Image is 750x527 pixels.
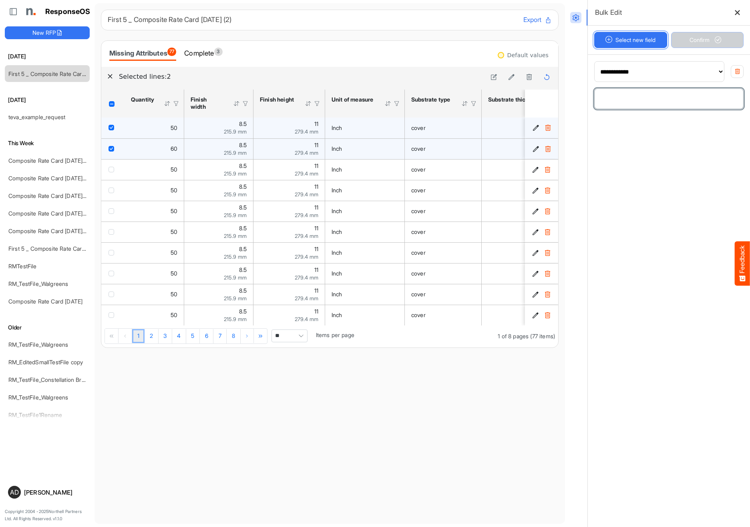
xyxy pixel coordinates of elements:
[171,291,177,297] span: 50
[735,242,750,286] button: Feedback
[543,311,551,319] button: Delete
[101,159,125,180] td: checkbox
[8,175,103,182] a: Composite Rate Card [DATE]_smaller
[224,212,247,218] span: 215.9 mm
[101,284,125,305] td: checkbox
[119,329,132,343] div: Go to previous page
[101,305,125,325] td: checkbox
[109,48,176,59] div: Missing Attributes
[45,8,90,16] h1: ResponseOS
[295,128,318,135] span: 279.4 mm
[125,242,184,263] td: 50 is template cell Column Header httpsnorthellcomontologiesmapping-rulesorderhasquantity
[253,284,325,305] td: 11 is template cell Column Header httpsnorthellcomontologiesmapping-rulesmeasurementhasfinishsize...
[482,159,601,180] td: 80 is template cell Column Header httpsnorthellcomontologiesmapping-rulesmaterialhasmaterialthick...
[5,26,90,39] button: New RFP
[530,333,555,339] span: (77 items)
[24,489,86,495] div: [PERSON_NAME]
[314,308,318,315] span: 11
[224,274,247,281] span: 215.9 mm
[191,96,223,110] div: Finish width
[8,298,82,305] a: Composite Rate Card [DATE]
[314,142,318,148] span: 11
[253,263,325,284] td: 11 is template cell Column Header httpsnorthellcomontologiesmapping-rulesmeasurementhasfinishsize...
[8,70,113,77] a: First 5 _ Composite Rate Card [DATE] (2)
[224,191,247,198] span: 215.9 mm
[171,124,177,131] span: 50
[411,208,426,214] span: cover
[224,150,247,156] span: 215.9 mm
[543,166,551,174] button: Delete
[482,263,601,284] td: 80 is template cell Column Header httpsnorthellcomontologiesmapping-rulesmaterialhasmaterialthick...
[295,274,318,281] span: 279.4 mm
[184,263,253,284] td: 8.5 is template cell Column Header httpsnorthellcomontologiesmapping-rulesmeasurementhasfinishsiz...
[332,208,342,214] span: Inch
[8,157,103,164] a: Composite Rate Card [DATE]_smaller
[325,263,405,284] td: Inch is template cell Column Header httpsnorthellcomontologiesmapping-rulesmeasurementhasunitofme...
[5,323,90,332] h6: Older
[325,222,405,242] td: Inch is template cell Column Header httpsnorthellcomontologiesmapping-rulesmeasurementhasunitofme...
[8,192,139,199] a: Composite Rate Card [DATE] mapping test_deleted
[531,269,539,277] button: Edit
[242,100,249,107] div: Filter Icon
[131,96,153,103] div: Quantity
[132,329,145,343] a: Page 1 of 8 Pages
[125,138,184,159] td: 60 is template cell Column Header httpsnorthellcomontologiesmapping-rulesorderhasquantity
[532,145,540,153] button: Edit
[184,138,253,159] td: 8.5 is template cell Column Header httpsnorthellcomontologiesmapping-rulesmeasurementhasfinishsiz...
[525,201,560,222] td: 3a51e977-191f-4ddf-a9d3-a6f1c779af23 is template cell Column Header
[253,159,325,180] td: 11 is template cell Column Header httpsnorthellcomontologiesmapping-rulesmeasurementhasfinishsize...
[224,254,247,260] span: 215.9 mm
[531,186,539,194] button: Edit
[125,222,184,242] td: 50 is template cell Column Header httpsnorthellcomontologiesmapping-rulesorderhasquantity
[594,32,667,48] button: Select new field
[224,233,247,239] span: 215.9 mm
[525,284,560,305] td: b558c105-6cef-444d-825a-dbb961e909b8 is template cell Column Header
[184,159,253,180] td: 8.5 is template cell Column Header httpsnorthellcomontologiesmapping-rulesmeasurementhasfinishsiz...
[295,295,318,301] span: 279.4 mm
[253,201,325,222] td: 11 is template cell Column Header httpsnorthellcomontologiesmapping-rulesmeasurementhasfinishsize...
[531,290,539,298] button: Edit
[295,254,318,260] span: 279.4 mm
[411,270,426,277] span: cover
[525,118,560,138] td: 3565e2b1-9445-4414-b3a9-2941c5b94f77 is template cell Column Header
[8,114,65,120] a: teva_example_request
[332,166,342,173] span: Inch
[325,138,405,159] td: Inch is template cell Column Header httpsnorthellcomontologiesmapping-rulesmeasurementhasunitofme...
[125,284,184,305] td: 50 is template cell Column Header httpsnorthellcomontologiesmapping-rulesorderhasquantity
[171,249,177,256] span: 50
[108,16,517,23] h6: First 5 _ Composite Rate Card [DATE] (2)
[405,284,482,305] td: cover is template cell Column Header httpsnorthellcomontologiesmapping-rulesmaterialhassubstratem...
[5,96,90,104] h6: [DATE]
[253,305,325,325] td: 11 is template cell Column Header httpsnorthellcomontologiesmapping-rulesmeasurementhasfinishsize...
[184,305,253,325] td: 8.5 is template cell Column Header httpsnorthellcomontologiesmapping-rulesmeasurementhasfinishsiz...
[101,90,125,118] th: Header checkbox
[411,291,426,297] span: cover
[482,118,601,138] td: 80 is template cell Column Header httpsnorthellcomontologiesmapping-rulesmaterialhasmaterialthick...
[405,138,482,159] td: cover is template cell Column Header httpsnorthellcomontologiesmapping-rulesmaterialhassubstratem...
[411,145,426,152] span: cover
[239,204,247,211] span: 8.5
[125,263,184,284] td: 50 is template cell Column Header httpsnorthellcomontologiesmapping-rulesorderhasquantity
[523,15,552,25] button: Export
[101,222,125,242] td: checkbox
[184,180,253,201] td: 8.5 is template cell Column Header httpsnorthellcomontologiesmapping-rulesmeasurementhasfinishsiz...
[8,280,68,287] a: RM_TestFile_Walgreens
[241,329,254,343] div: Go to next page
[332,228,342,235] span: Inch
[253,118,325,138] td: 11 is template cell Column Header httpsnorthellcomontologiesmapping-rulesmeasurementhasfinishsize...
[101,201,125,222] td: checkbox
[411,311,426,318] span: cover
[8,341,68,348] a: RM_TestFile_Walgreens
[145,329,158,343] a: Page 2 of 8 Pages
[125,118,184,138] td: 50 is template cell Column Header httpsnorthellcomontologiesmapping-rulesorderhasquantity
[167,48,176,56] span: 77
[239,142,247,148] span: 8.5
[325,242,405,263] td: Inch is template cell Column Header httpsnorthellcomontologiesmapping-rulesmeasurementhasunitofme...
[405,222,482,242] td: cover is template cell Column Header httpsnorthellcomontologiesmapping-rulesmaterialhassubstratem...
[10,489,19,495] span: AD
[405,263,482,284] td: cover is template cell Column Header httpsnorthellcomontologiesmapping-rulesmaterialhassubstratem...
[405,305,482,325] td: cover is template cell Column Header httpsnorthellcomontologiesmapping-rulesmaterialhassubstratem...
[525,242,560,263] td: a7951913-308e-439d-a98a-b25744de1a0f is template cell Column Header
[525,263,560,284] td: 8f9151c6-831b-4b06-b195-c6a8f5b3b40a is template cell Column Header
[295,191,318,198] span: 279.4 mm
